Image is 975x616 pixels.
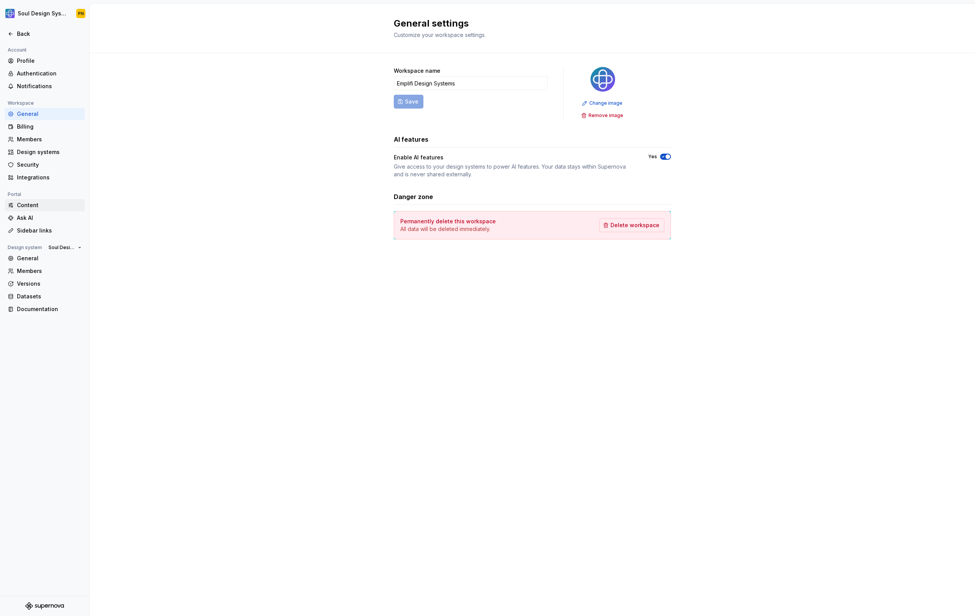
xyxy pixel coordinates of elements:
[5,171,85,184] a: Integrations
[394,135,428,144] h3: AI features
[17,161,82,169] div: Security
[5,146,85,158] a: Design systems
[5,212,85,224] a: Ask AI
[17,254,82,262] div: General
[394,67,440,75] label: Workspace name
[17,174,82,181] div: Integrations
[394,154,443,161] div: Enable AI features
[17,280,82,288] div: Versions
[5,55,85,67] a: Profile
[5,243,45,252] div: Design system
[17,70,82,77] div: Authentication
[5,159,85,171] a: Security
[18,10,67,17] div: Soul Design System
[5,278,85,290] a: Versions
[78,10,84,17] div: PN
[17,110,82,118] div: General
[17,123,82,131] div: Billing
[17,57,82,65] div: Profile
[5,80,85,92] a: Notifications
[394,32,486,38] span: Customize your workspace settings.
[17,214,82,222] div: Ask AI
[5,265,85,277] a: Members
[394,163,634,178] div: Give access to your design systems to power AI features. Your data stays within Supernova and is ...
[17,201,82,209] div: Content
[5,290,85,303] a: Datasets
[400,218,496,225] h4: Permanently delete this workspace
[648,154,657,160] label: Yes
[5,67,85,80] a: Authentication
[589,100,622,106] span: Change image
[599,218,664,232] button: Delete workspace
[394,192,433,201] h3: Danger zone
[400,225,496,233] p: All data will be deleted immediately.
[5,28,85,40] a: Back
[5,99,37,108] div: Workspace
[5,133,85,146] a: Members
[25,602,64,610] svg: Supernova Logo
[17,148,82,156] div: Design systems
[579,110,627,121] button: Remove image
[5,199,85,211] a: Content
[5,190,24,199] div: Portal
[5,108,85,120] a: General
[17,82,82,90] div: Notifications
[17,305,82,313] div: Documentation
[5,224,85,237] a: Sidebar links
[17,136,82,143] div: Members
[17,293,82,300] div: Datasets
[5,121,85,133] a: Billing
[48,244,75,251] span: Soul Design System
[5,303,85,315] a: Documentation
[590,67,615,92] img: 1ea0bd9b-656a-4045-8d3b-f5d01442cdbd.png
[17,30,82,38] div: Back
[2,5,88,22] button: Soul Design SystemPN
[394,17,662,30] h2: General settings
[580,98,626,109] button: Change image
[5,9,15,18] img: 1ea0bd9b-656a-4045-8d3b-f5d01442cdbd.png
[17,227,82,234] div: Sidebar links
[610,221,659,229] span: Delete workspace
[589,112,623,119] span: Remove image
[5,252,85,264] a: General
[5,45,30,55] div: Account
[17,267,82,275] div: Members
